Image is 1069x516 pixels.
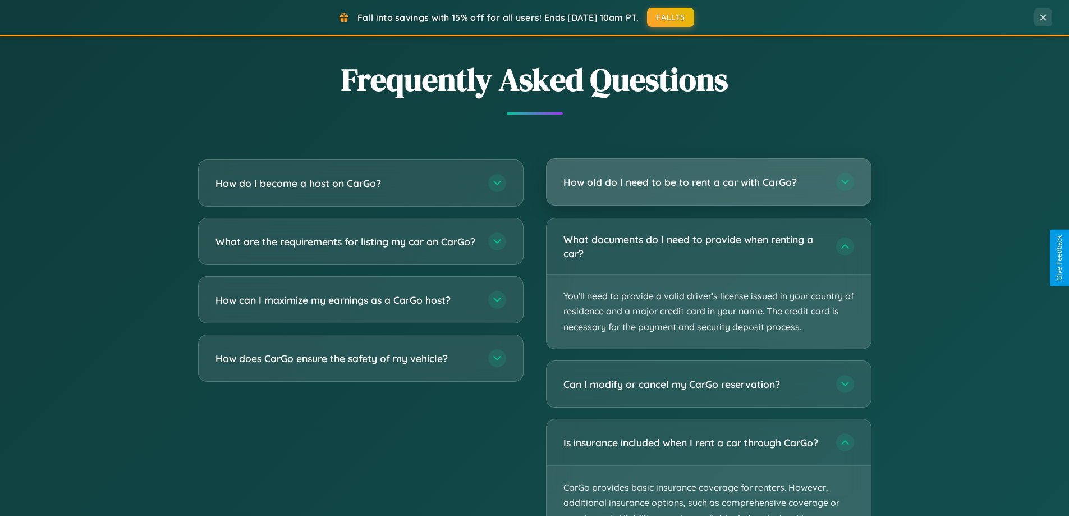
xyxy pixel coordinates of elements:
button: FALL15 [647,8,694,27]
h2: Frequently Asked Questions [198,58,871,101]
p: You'll need to provide a valid driver's license issued in your country of residence and a major c... [547,275,871,349]
div: Give Feedback [1056,235,1063,281]
span: Fall into savings with 15% off for all users! Ends [DATE] 10am PT. [357,12,639,23]
h3: How do I become a host on CarGo? [215,176,477,190]
h3: How does CarGo ensure the safety of my vehicle? [215,351,477,366]
h3: What documents do I need to provide when renting a car? [563,232,825,260]
h3: How old do I need to be to rent a car with CarGo? [563,175,825,189]
h3: What are the requirements for listing my car on CarGo? [215,235,477,249]
h3: Can I modify or cancel my CarGo reservation? [563,377,825,391]
h3: How can I maximize my earnings as a CarGo host? [215,293,477,307]
h3: Is insurance included when I rent a car through CarGo? [563,436,825,450]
